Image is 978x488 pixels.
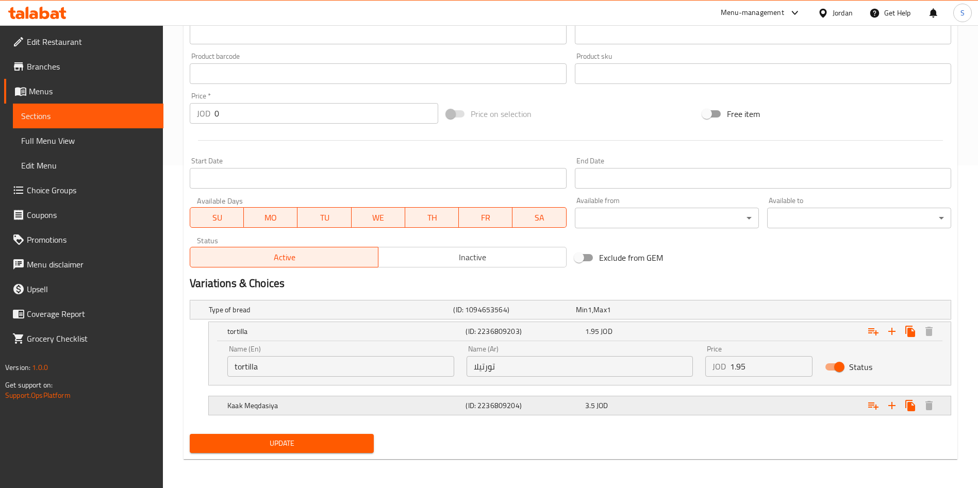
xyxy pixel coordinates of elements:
[378,247,567,267] button: Inactive
[585,325,600,338] span: 1.95
[27,60,155,73] span: Branches
[21,159,155,172] span: Edit Menu
[864,396,883,415] button: Add choice group
[198,437,366,450] span: Update
[849,361,872,373] span: Status
[607,303,611,316] span: 1
[21,110,155,122] span: Sections
[4,29,163,54] a: Edit Restaurant
[405,207,459,228] button: TH
[466,326,581,336] h5: (ID: 2236809203)
[190,207,244,228] button: SU
[920,396,938,415] button: Delete Kaak Meqdasiya
[576,305,694,315] div: ,
[576,303,588,316] span: Min
[13,104,163,128] a: Sections
[517,210,562,225] span: SA
[4,326,163,351] a: Grocery Checklist
[459,207,512,228] button: FR
[194,250,374,265] span: Active
[727,108,760,120] span: Free item
[833,7,853,19] div: Jordan
[599,251,663,264] span: Exclude from GEM
[588,303,592,316] span: 1
[227,356,454,377] input: Enter name En
[227,326,461,336] h5: tortilla
[5,378,53,392] span: Get support on:
[883,396,901,415] button: Add new choice
[730,356,813,377] input: Please enter price
[5,389,71,402] a: Support.OpsPlatform
[209,305,449,315] h5: Type of bread
[471,108,532,120] span: Price on selection
[27,258,155,271] span: Menu disclaimer
[901,322,920,341] button: Clone new choice
[190,300,951,319] div: Expand
[27,233,155,246] span: Promotions
[960,7,965,19] span: S
[721,7,784,19] div: Menu-management
[248,210,293,225] span: MO
[190,434,374,453] button: Update
[4,277,163,301] a: Upsell
[467,356,693,377] input: Enter name Ar
[864,322,883,341] button: Add choice group
[32,361,48,374] span: 1.0.0
[227,400,461,411] h5: Kaak Meqdasiya
[4,178,163,203] a: Choice Groups
[21,134,155,147] span: Full Menu View
[4,54,163,79] a: Branches
[883,322,901,341] button: Add new choice
[190,276,951,291] h2: Variations & Choices
[27,184,155,196] span: Choice Groups
[4,227,163,252] a: Promotions
[767,208,951,228] div: ​
[601,325,612,338] span: JOD
[5,361,30,374] span: Version:
[244,207,297,228] button: MO
[356,210,401,225] span: WE
[4,79,163,104] a: Menus
[190,247,378,267] button: Active
[4,203,163,227] a: Coupons
[352,207,405,228] button: WE
[593,303,606,316] span: Max
[463,210,508,225] span: FR
[27,283,155,295] span: Upsell
[409,210,455,225] span: TH
[27,332,155,345] span: Grocery Checklist
[13,153,163,178] a: Edit Menu
[13,128,163,153] a: Full Menu View
[575,208,759,228] div: ​
[197,107,210,120] p: JOD
[585,399,595,412] span: 3.5
[712,360,726,373] p: JOD
[575,63,951,84] input: Please enter product sku
[27,308,155,320] span: Coverage Report
[190,63,566,84] input: Please enter product barcode
[27,36,155,48] span: Edit Restaurant
[596,399,608,412] span: JOD
[4,301,163,326] a: Coverage Report
[466,400,581,411] h5: (ID: 2236809204)
[453,305,571,315] h5: (ID: 1094653564)
[512,207,566,228] button: SA
[214,103,438,124] input: Please enter price
[194,210,240,225] span: SU
[209,322,951,341] div: Expand
[4,252,163,277] a: Menu disclaimer
[209,396,951,415] div: Expand
[302,210,347,225] span: TU
[29,85,155,97] span: Menus
[901,396,920,415] button: Clone new choice
[297,207,351,228] button: TU
[383,250,562,265] span: Inactive
[27,209,155,221] span: Coupons
[920,322,938,341] button: Delete tortilla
